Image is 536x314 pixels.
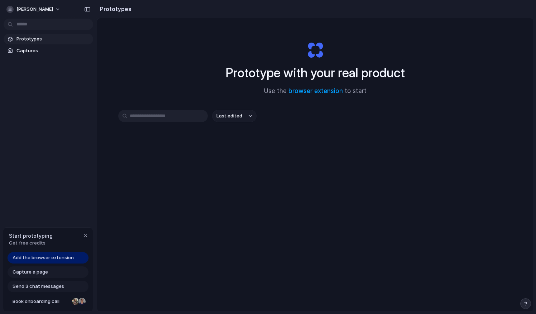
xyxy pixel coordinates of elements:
[8,296,88,307] a: Book onboarding call
[78,297,86,306] div: Christian Iacullo
[16,47,90,54] span: Captures
[16,6,53,13] span: [PERSON_NAME]
[9,240,53,247] span: Get free credits
[13,298,69,305] span: Book onboarding call
[97,5,131,13] h2: Prototypes
[288,87,343,95] a: browser extension
[4,45,93,56] a: Captures
[16,35,90,43] span: Prototypes
[4,4,64,15] button: [PERSON_NAME]
[9,232,53,240] span: Start prototyping
[71,297,80,306] div: Nicole Kubica
[13,283,64,290] span: Send 3 chat messages
[216,112,242,120] span: Last edited
[13,269,48,276] span: Capture a page
[4,34,93,44] a: Prototypes
[264,87,367,96] span: Use the to start
[212,110,257,122] button: Last edited
[13,254,74,261] span: Add the browser extension
[226,63,405,82] h1: Prototype with your real product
